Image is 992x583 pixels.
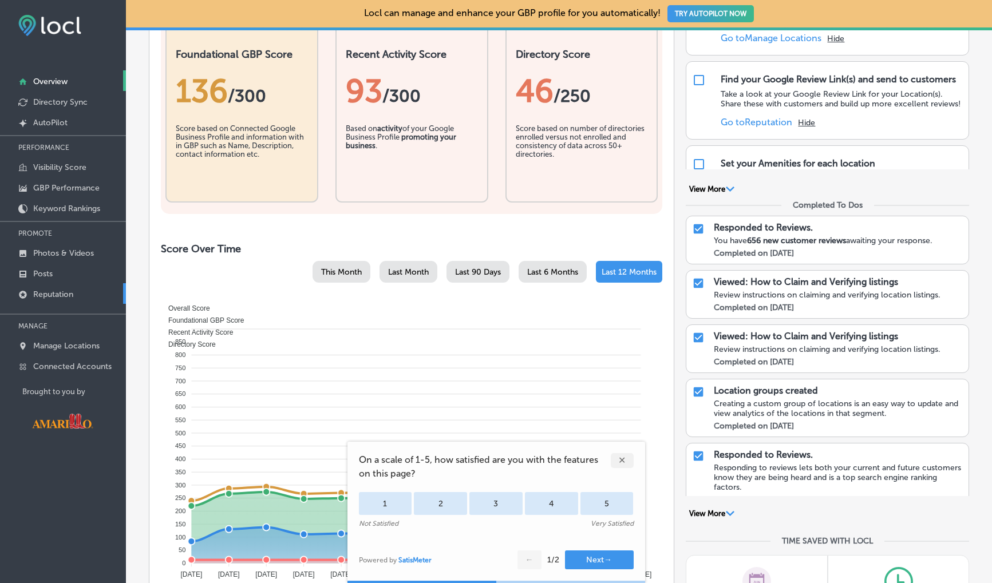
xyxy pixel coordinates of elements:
[414,492,467,515] div: 2
[565,550,634,569] button: Next→
[33,341,100,351] p: Manage Locations
[602,267,657,277] span: Last 12 Months
[747,236,846,245] strong: 656 new customer reviews
[33,248,94,258] p: Photos & Videos
[382,86,421,106] span: /300
[469,492,523,515] div: 3
[580,492,634,515] div: 5
[293,570,315,578] tspan: [DATE]
[33,162,86,172] p: Visibility Score
[176,124,308,181] div: Score based on Connected Google Business Profile and information with in GBP such as Name, Descri...
[175,469,185,475] tspan: 350
[359,453,611,481] span: On a scale of 1-5, how satisfied are you with the features on this page?
[33,118,68,128] p: AutoPilot
[398,556,432,564] a: SatisMeter
[714,303,794,312] label: Completed on [DATE]
[228,86,266,106] span: / 300
[161,243,662,255] h2: Score Over Time
[547,555,559,565] div: 1 / 2
[176,72,308,110] div: 136
[160,340,216,348] span: Directory Score
[714,236,963,245] div: You have awaiting your response.
[714,385,818,396] p: Location groups created
[714,331,898,342] p: Viewed: How to Claim and Verifying listings
[175,403,185,410] tspan: 600
[22,387,126,396] p: Brought to you by
[160,304,210,312] span: Overall Score
[686,184,738,195] button: View More
[33,269,53,279] p: Posts
[827,34,844,43] button: Hide
[714,399,963,418] div: Creating a custom group of locations is an easy way to update and view analytics of the locations...
[175,494,185,501] tspan: 250
[346,133,456,150] b: promoting your business
[714,222,813,233] p: Responded to Reviews.
[346,72,478,110] div: 93
[175,442,185,449] tspan: 450
[175,338,185,345] tspan: 850
[516,48,648,61] h2: Directory Score
[359,519,398,528] div: Not Satisfied
[554,86,591,106] span: /250
[175,378,185,384] tspan: 700
[714,463,963,492] div: Responding to reviews lets both your current and future customers know they are being heard and i...
[175,364,185,371] tspan: 750
[455,267,501,277] span: Last 90 Days
[630,570,652,578] tspan: [DATE]
[160,328,233,336] span: Recent Activity Score
[33,204,100,213] p: Keyword Rankings
[798,118,815,128] button: Hide
[346,48,478,61] h2: Recent Activity Score
[686,509,738,519] button: View More
[721,117,792,128] a: Go toReputation
[359,492,412,515] div: 1
[714,449,813,460] p: Responded to Reviews.
[721,74,956,85] div: Find your Google Review Link(s) and send to customers
[346,124,478,181] div: Based on of your Google Business Profile .
[321,267,362,277] span: This Month
[175,482,185,489] tspan: 300
[359,556,432,564] div: Powered by
[714,495,794,505] label: Completed on [DATE]
[175,455,185,462] tspan: 400
[611,453,634,468] div: ✕
[33,183,100,193] p: GBP Performance
[33,289,73,299] p: Reputation
[721,89,963,109] p: Take a look at your Google Review Link for your Location(s). Share these with customers and build...
[175,534,185,541] tspan: 100
[782,536,873,546] div: TIME SAVED WITH LOCL
[714,248,794,258] label: Completed on [DATE]
[527,267,578,277] span: Last 6 Months
[22,405,102,437] img: Visit Amarillo
[175,417,185,423] tspan: 550
[330,570,352,578] tspan: [DATE]
[255,570,277,578] tspan: [DATE]
[176,48,308,61] h2: Foundational GBP Score
[667,5,754,22] button: TRY AUTOPILOT NOW
[714,290,963,300] div: Review instructions on claiming and verifying location listings.
[218,570,240,578] tspan: [DATE]
[721,158,875,169] div: Set your Amenities for each location
[160,316,244,324] span: Foundational GBP Score
[175,390,185,397] tspan: 650
[18,15,81,36] img: fda3e92497d09a02dc62c9cd864e3231.png
[182,560,185,566] tspan: 0
[33,362,112,371] p: Connected Accounts
[721,33,821,43] a: Go toManage Locations
[714,421,794,431] label: Completed on [DATE]
[591,519,634,528] div: Very Satisfied
[175,521,185,528] tspan: 150
[714,276,898,287] p: Viewed: How to Claim and Verifying listings
[175,507,185,514] tspan: 200
[377,124,402,133] b: activity
[517,550,542,569] button: ←
[33,97,88,107] p: Directory Sync
[180,570,202,578] tspan: [DATE]
[714,344,963,354] div: Review instructions on claiming and verifying location listings.
[175,351,185,358] tspan: 800
[525,492,578,515] div: 4
[388,267,429,277] span: Last Month
[33,77,68,86] p: Overview
[175,430,185,437] tspan: 500
[179,546,185,553] tspan: 50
